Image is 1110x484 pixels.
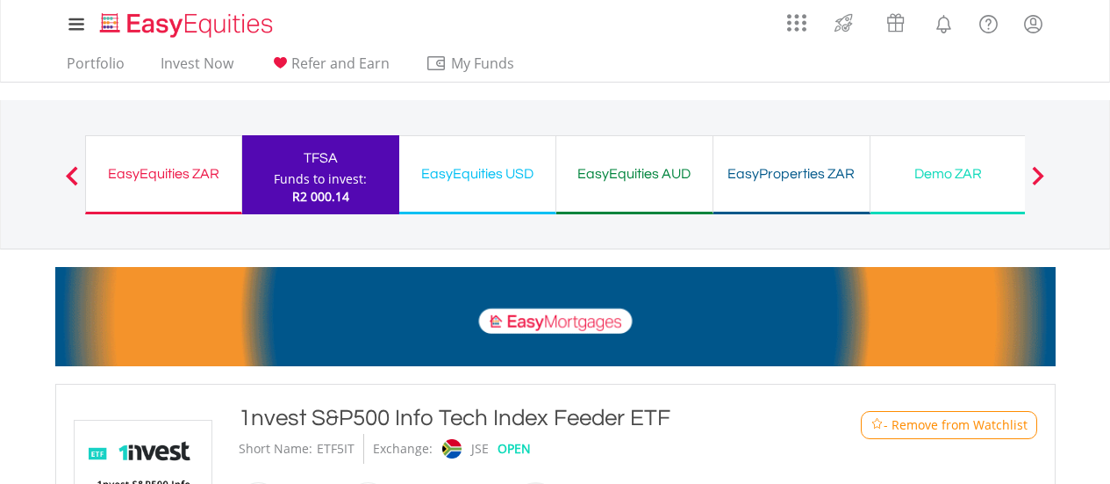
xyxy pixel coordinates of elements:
a: Portfolio [60,54,132,82]
span: Refer and Earn [291,54,390,73]
img: Watchlist [870,418,884,431]
div: Funds to invest: [274,170,367,188]
div: EasyEquities ZAR [97,162,231,186]
button: Watchlist - Remove from Watchlist [861,411,1037,439]
div: Short Name: [239,434,312,464]
div: OPEN [498,434,531,464]
img: EasyMortage Promotion Banner [55,267,1056,366]
span: My Funds [426,52,541,75]
div: EasyEquities USD [410,162,545,186]
img: thrive-v2.svg [829,9,858,37]
a: AppsGrid [776,4,818,33]
img: vouchers-v2.svg [881,9,910,37]
div: JSE [471,434,489,464]
button: Previous [54,175,90,192]
a: Home page [93,4,280,40]
div: EasyEquities AUD [567,162,702,186]
div: EasyProperties ZAR [724,162,859,186]
div: Demo ZAR [881,162,1016,186]
span: - Remove from Watchlist [884,416,1028,434]
img: grid-menu-icon.svg [787,13,806,33]
img: jse.png [441,439,461,459]
div: Exchange: [373,434,433,464]
div: TFSA [253,146,389,170]
img: EasyEquities_Logo.png [97,11,280,40]
a: My Profile [1011,4,1056,43]
a: Refer and Earn [262,54,397,82]
a: Notifications [921,4,966,40]
div: 1nvest S&P500 Info Tech Index Feeder ETF [239,402,790,434]
a: FAQ's and Support [966,4,1011,40]
button: Next [1020,175,1056,192]
div: ETF5IT [317,434,354,464]
a: Vouchers [870,4,921,37]
span: R2 000.14 [292,188,349,205]
a: Invest Now [154,54,240,82]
